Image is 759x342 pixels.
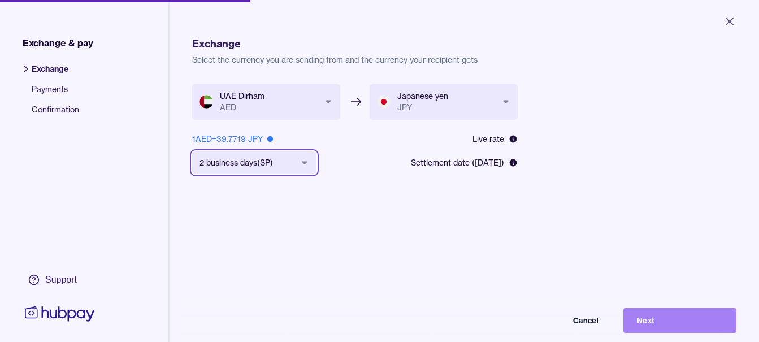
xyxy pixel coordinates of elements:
[45,274,77,286] div: Support
[709,9,750,34] button: Close
[192,54,736,66] p: Select the currency you are sending from and the currency your recipient gets
[472,133,518,145] div: Live rate
[32,104,79,124] span: Confirmation
[475,158,501,168] span: [DATE]
[411,157,504,168] span: Settlement date ( )
[192,36,736,52] h1: Exchange
[192,133,273,145] div: 1 AED = 39.7719 JPY
[23,36,93,50] span: Exchange & pay
[32,84,79,104] span: Payments
[32,63,79,84] span: Exchange
[23,268,97,292] a: Support
[499,308,612,333] button: Cancel
[623,308,736,333] button: Next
